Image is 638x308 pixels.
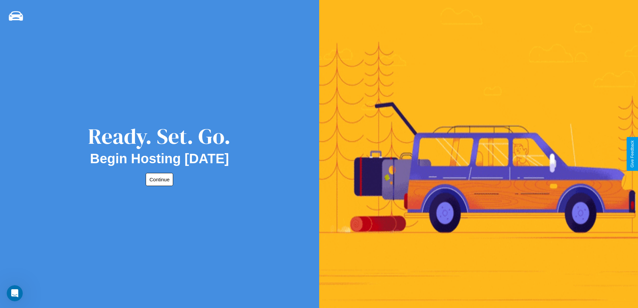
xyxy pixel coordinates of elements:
iframe: Intercom live chat [7,285,23,301]
h2: Begin Hosting [DATE] [90,151,229,166]
button: Continue [146,173,173,186]
div: Ready. Set. Go. [88,121,231,151]
div: Give Feedback [630,140,635,168]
